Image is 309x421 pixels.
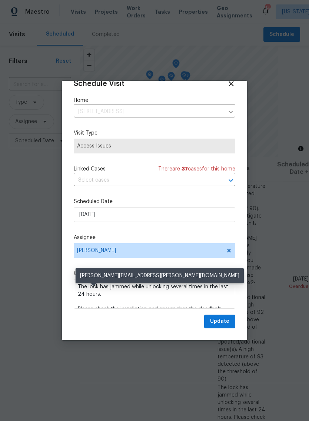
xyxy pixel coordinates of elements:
[74,175,215,186] input: Select cases
[226,175,236,186] button: Open
[74,106,224,117] input: Enter in an address
[76,268,244,283] div: [PERSON_NAME][EMAIL_ADDRESS][PERSON_NAME][DOMAIN_NAME]
[158,165,235,173] span: There are case s for this home
[74,80,124,87] span: Schedule Visit
[77,248,222,253] span: [PERSON_NAME]
[74,165,106,173] span: Linked Cases
[77,142,232,150] span: Access Issues
[74,129,235,137] label: Visit Type
[74,207,235,222] input: M/D/YYYY
[74,198,235,205] label: Scheduled Date
[74,97,235,104] label: Home
[74,279,235,309] textarea: The lock has jammed while unlocking several times in the last 24 hours. Please check the installa...
[182,166,188,172] span: 37
[74,270,235,277] label: Comments
[204,315,235,328] button: Update
[227,80,235,88] span: Close
[74,234,235,241] label: Assignee
[210,317,229,326] span: Update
